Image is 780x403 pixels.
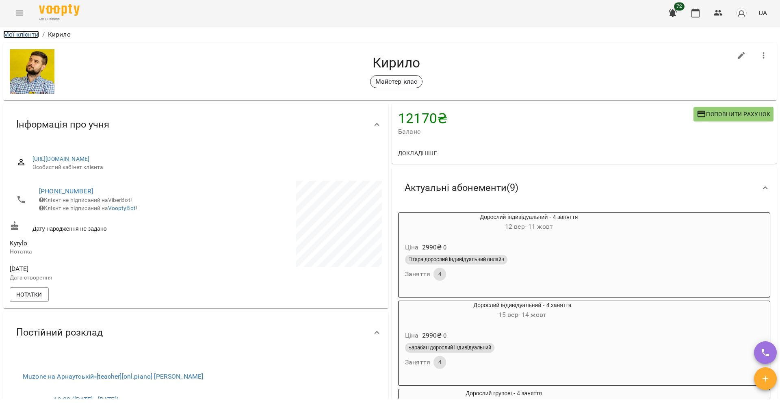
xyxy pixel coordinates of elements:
[108,205,136,211] a: VooptyBot
[3,30,39,38] a: Мої клієнти
[405,344,494,351] span: Барабан дорослий індивідуальний
[399,213,659,290] button: Дорослий індивідуальний - 4 заняття12 вер- 11 жовтЦіна2990₴0Гітара дорослий індивідуальний онлайн...
[422,243,442,252] p: 2990 ₴
[398,148,437,158] span: Докладніше
[693,107,773,121] button: Поповнити рахунок
[405,242,419,253] h6: Ціна
[10,264,194,274] span: [DATE]
[498,311,546,318] span: 15 вер - 14 жовт
[398,127,693,136] span: Баланс
[61,54,732,71] h4: Кирило
[399,301,646,379] button: Дорослий індивідуальний - 4 заняття15 вер- 14 жовтЦіна2990₴0Барабан дорослий індивідуальнийЗаняття4
[433,271,446,278] span: 4
[392,167,777,209] div: Актуальні абонементи(9)
[39,205,137,211] span: Клієнт не підписаний на !
[736,7,747,19] img: avatar_s.png
[403,240,654,255] div: 0
[3,104,388,145] div: Інформація про учня
[10,287,49,302] button: Нотатки
[39,4,80,16] img: Voopty Logo
[674,2,685,11] span: 72
[505,223,553,230] span: 12 вер - 11 жовт
[42,30,45,39] li: /
[32,156,90,162] a: [URL][DOMAIN_NAME]
[399,301,646,321] div: Дорослий індивідуальний - 4 заняття
[39,197,132,203] span: Клієнт не підписаний на ViberBot!
[405,357,430,368] h6: Заняття
[433,359,446,366] span: 4
[697,109,770,119] span: Поповнити рахунок
[3,30,777,39] nav: breadcrumb
[422,331,442,340] p: 2990 ₴
[375,77,418,87] p: Майстер клас
[48,30,71,39] p: Кирило
[10,274,194,282] p: Дата створення
[3,312,388,353] div: Постійний розклад
[16,290,42,299] span: Нотатки
[10,3,29,23] button: Menu
[10,239,27,247] span: Kyrylo
[403,328,641,343] div: 0
[405,269,430,280] h6: Заняття
[398,110,693,127] h4: 12170 ₴
[39,17,80,22] span: For Business
[405,182,518,194] span: Актуальні абонементи ( 9 )
[39,187,93,195] a: [PHONE_NUMBER]
[10,49,54,94] img: 65903d4e2bf58960bf660c2c9cef313e.jpg
[758,9,767,17] span: UA
[8,219,196,234] div: Дату народження не задано
[405,330,419,341] h6: Ціна
[395,146,440,160] button: Докладніше
[32,163,375,171] span: Особистий кабінет клієнта
[16,326,103,339] span: Постійний розклад
[755,5,770,20] button: UA
[23,373,203,380] a: Muzone на Арнаутській»[teacher][onl.piano] [PERSON_NAME]
[370,75,423,88] div: Майстер клас
[16,118,109,131] span: Інформація про учня
[399,213,659,232] div: Дорослий індивідуальний - 4 заняття
[10,248,194,256] p: Нотатка
[405,256,507,263] span: Гітара дорослий індивідуальний онлайн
